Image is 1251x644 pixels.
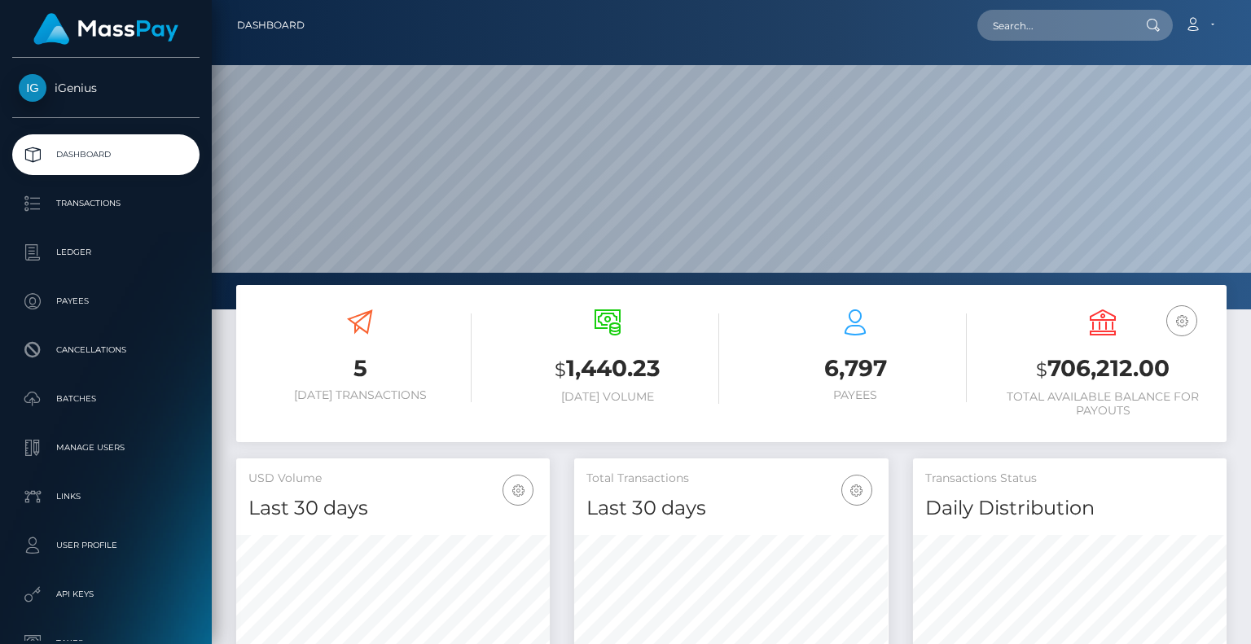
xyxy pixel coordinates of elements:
p: Dashboard [19,142,193,167]
h6: [DATE] Volume [496,390,719,404]
small: $ [1036,358,1047,381]
h3: 1,440.23 [496,353,719,386]
h5: Total Transactions [586,471,876,487]
a: Cancellations [12,330,200,370]
a: Manage Users [12,427,200,468]
h3: 5 [248,353,472,384]
h4: Last 30 days [248,494,538,523]
h4: Last 30 days [586,494,876,523]
p: Cancellations [19,338,193,362]
h6: Payees [744,388,967,402]
span: iGenius [12,81,200,95]
small: $ [555,358,566,381]
h6: Total Available Balance for Payouts [991,390,1214,418]
img: MassPay Logo [33,13,178,45]
h6: [DATE] Transactions [248,388,472,402]
a: Links [12,476,200,517]
h3: 6,797 [744,353,967,384]
a: Dashboard [237,8,305,42]
a: Batches [12,379,200,419]
h5: USD Volume [248,471,538,487]
a: API Keys [12,574,200,615]
p: API Keys [19,582,193,607]
p: Batches [19,387,193,411]
p: Manage Users [19,436,193,460]
p: Transactions [19,191,193,216]
h5: Transactions Status [925,471,1214,487]
a: Transactions [12,183,200,224]
input: Search... [977,10,1130,41]
a: User Profile [12,525,200,566]
a: Payees [12,281,200,322]
p: User Profile [19,533,193,558]
p: Payees [19,289,193,313]
img: iGenius [19,74,46,102]
h4: Daily Distribution [925,494,1214,523]
a: Ledger [12,232,200,273]
a: Dashboard [12,134,200,175]
h3: 706,212.00 [991,353,1214,386]
p: Ledger [19,240,193,265]
p: Links [19,484,193,509]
